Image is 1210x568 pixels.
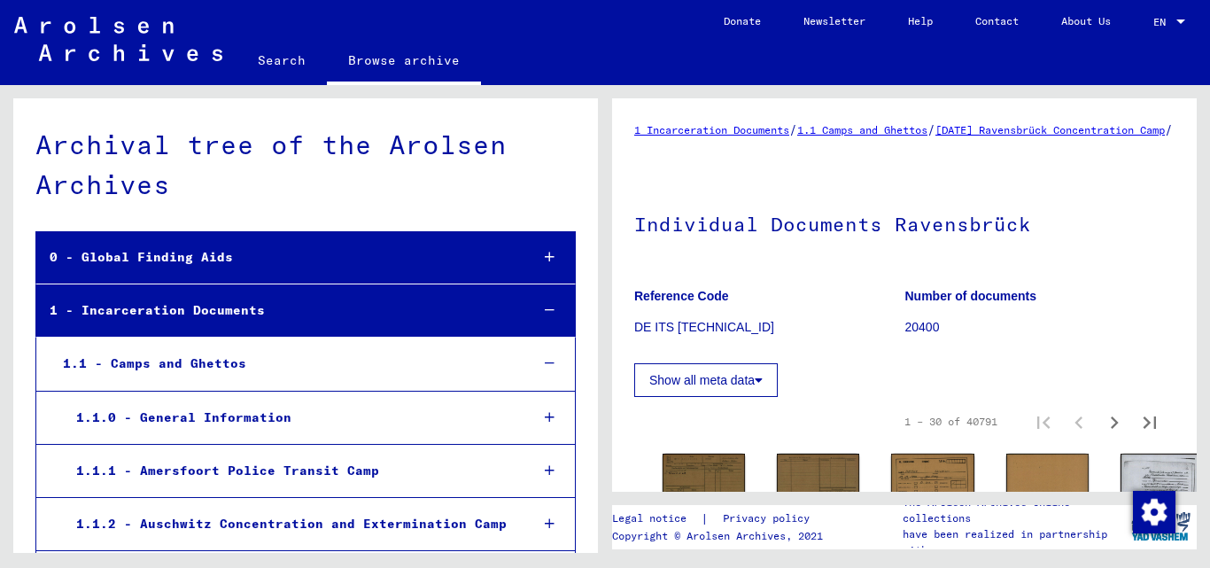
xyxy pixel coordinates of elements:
[1097,404,1132,440] button: Next page
[634,363,778,397] button: Show all meta data
[1006,454,1089,512] img: 002.jpg
[63,507,516,541] div: 1.1.2 - Auschwitz Concentration and Extermination Camp
[1153,16,1173,28] span: EN
[36,240,515,275] div: 0 - Global Finding Aids
[789,121,797,137] span: /
[612,510,831,528] div: |
[1132,404,1167,440] button: Last page
[904,414,997,430] div: 1 – 30 of 40791
[237,39,327,82] a: Search
[1133,491,1175,533] img: Change consent
[903,494,1124,526] p: The Arolsen Archives online collections
[777,454,859,512] img: 002.jpg
[35,125,576,205] div: Archival tree of the Arolsen Archives
[1165,121,1173,137] span: /
[63,454,516,488] div: 1.1.1 - Amersfoort Police Transit Camp
[709,510,831,528] a: Privacy policy
[634,123,789,136] a: 1 Incarceration Documents
[905,289,1037,303] b: Number of documents
[63,401,516,435] div: 1.1.0 - General Information
[797,123,927,136] a: 1.1 Camps and Ghettos
[634,183,1175,261] h1: Individual Documents Ravensbrück
[891,454,973,512] img: 001.jpg
[634,289,729,303] b: Reference Code
[935,123,1165,136] a: [DATE] Ravensbrück Concentration Camp
[1026,404,1061,440] button: First page
[1128,504,1194,549] img: yv_logo.png
[663,454,745,512] img: 001.jpg
[612,528,831,544] p: Copyright © Arolsen Archives, 2021
[905,318,1175,337] p: 20400
[327,39,481,85] a: Browse archive
[50,346,516,381] div: 1.1 - Camps and Ghettos
[634,318,904,337] p: DE ITS [TECHNICAL_ID]
[903,526,1124,558] p: have been realized in partnership with
[927,121,935,137] span: /
[612,510,701,528] a: Legal notice
[14,17,222,61] img: Arolsen_neg.svg
[1061,404,1097,440] button: Previous page
[36,293,515,328] div: 1 - Incarceration Documents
